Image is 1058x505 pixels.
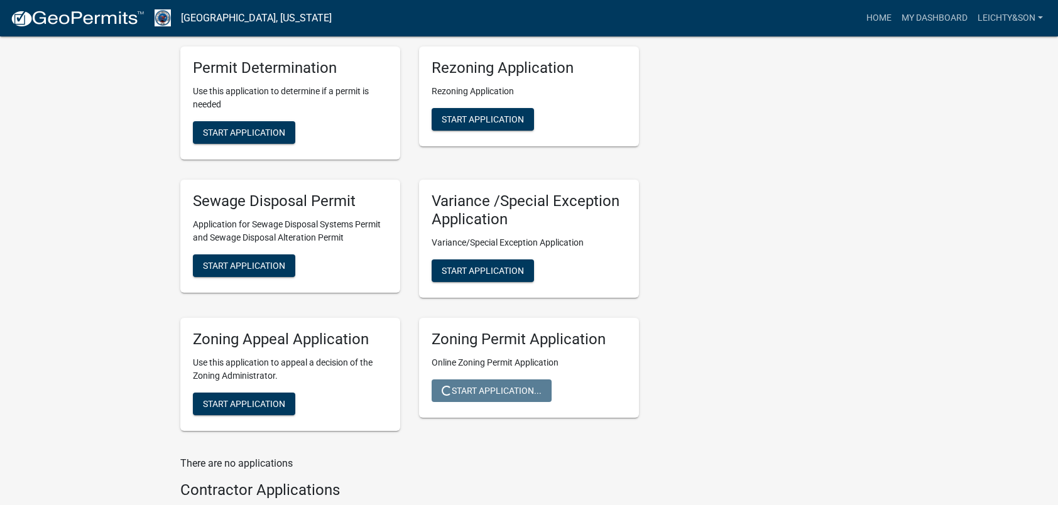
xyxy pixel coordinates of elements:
[203,128,285,138] span: Start Application
[180,481,639,504] wm-workflow-list-section: Contractor Applications
[193,85,388,111] p: Use this application to determine if a permit is needed
[861,6,897,30] a: Home
[193,254,295,277] button: Start Application
[193,356,388,383] p: Use this application to appeal a decision of the Zoning Administrator.
[180,481,639,499] h4: Contractor Applications
[193,192,388,210] h5: Sewage Disposal Permit
[432,108,534,131] button: Start Application
[193,218,388,244] p: Application for Sewage Disposal Systems Permit and Sewage Disposal Alteration Permit
[193,330,388,349] h5: Zoning Appeal Application
[442,114,524,124] span: Start Application
[432,192,626,229] h5: Variance /Special Exception Application
[432,356,626,369] p: Online Zoning Permit Application
[442,265,524,275] span: Start Application
[973,6,1048,30] a: Leichty&Son
[193,393,295,415] button: Start Application
[181,8,332,29] a: [GEOGRAPHIC_DATA], [US_STATE]
[432,330,626,349] h5: Zoning Permit Application
[432,259,534,282] button: Start Application
[432,236,626,249] p: Variance/Special Exception Application
[193,121,295,144] button: Start Application
[203,261,285,271] span: Start Application
[203,398,285,408] span: Start Application
[193,59,388,77] h5: Permit Determination
[180,456,639,471] p: There are no applications
[432,379,552,402] button: Start Application...
[432,85,626,98] p: Rezoning Application
[155,9,171,26] img: Henry County, Iowa
[442,385,542,395] span: Start Application...
[432,59,626,77] h5: Rezoning Application
[897,6,973,30] a: My Dashboard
